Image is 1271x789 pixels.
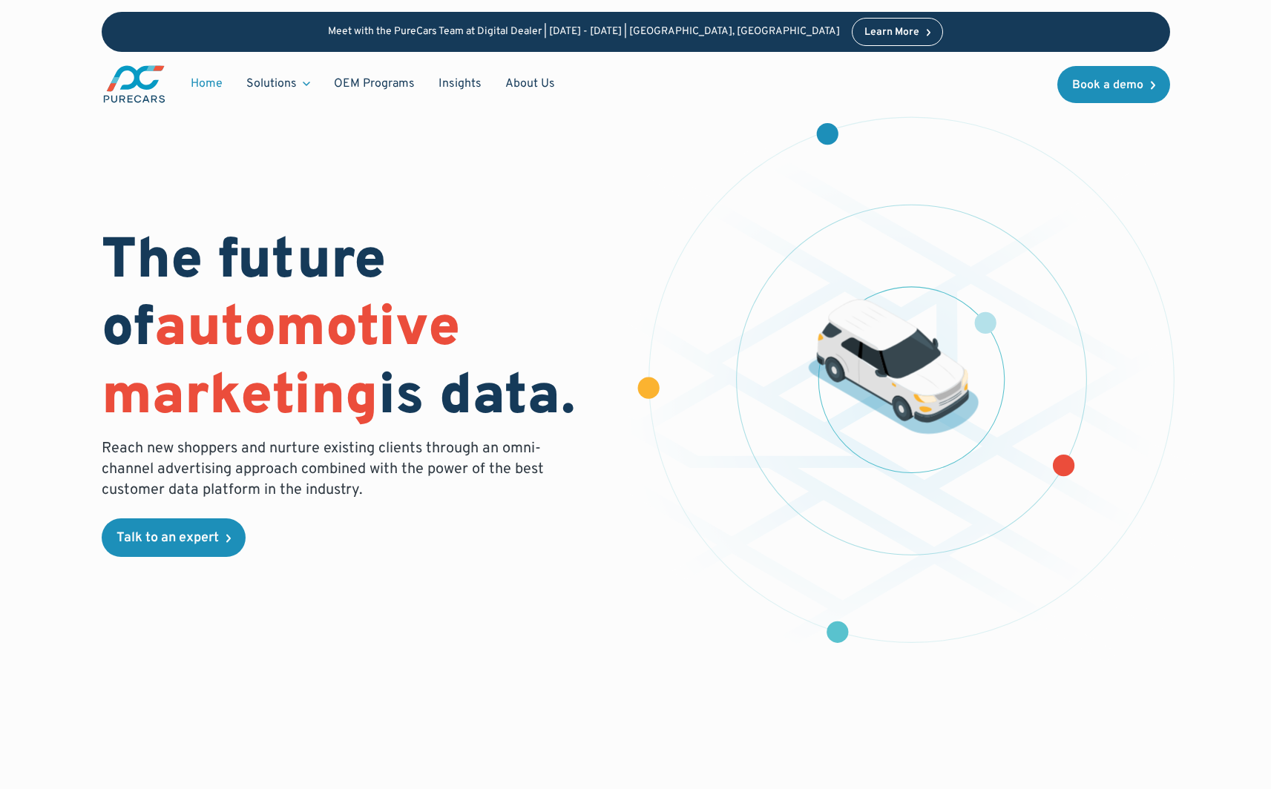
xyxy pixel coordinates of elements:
[328,26,840,39] p: Meet with the PureCars Team at Digital Dealer | [DATE] - [DATE] | [GEOGRAPHIC_DATA], [GEOGRAPHIC_...
[1072,79,1143,91] div: Book a demo
[427,70,493,98] a: Insights
[102,64,167,105] a: main
[852,18,944,46] a: Learn More
[102,229,618,432] h1: The future of is data.
[102,294,460,433] span: automotive marketing
[322,70,427,98] a: OEM Programs
[102,64,167,105] img: purecars logo
[102,518,246,557] a: Talk to an expert
[234,70,322,98] div: Solutions
[116,532,219,545] div: Talk to an expert
[102,438,553,501] p: Reach new shoppers and nurture existing clients through an omni-channel advertising approach comb...
[864,27,919,38] div: Learn More
[808,300,979,435] img: illustration of a vehicle
[246,76,297,92] div: Solutions
[1057,66,1170,103] a: Book a demo
[493,70,567,98] a: About Us
[179,70,234,98] a: Home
